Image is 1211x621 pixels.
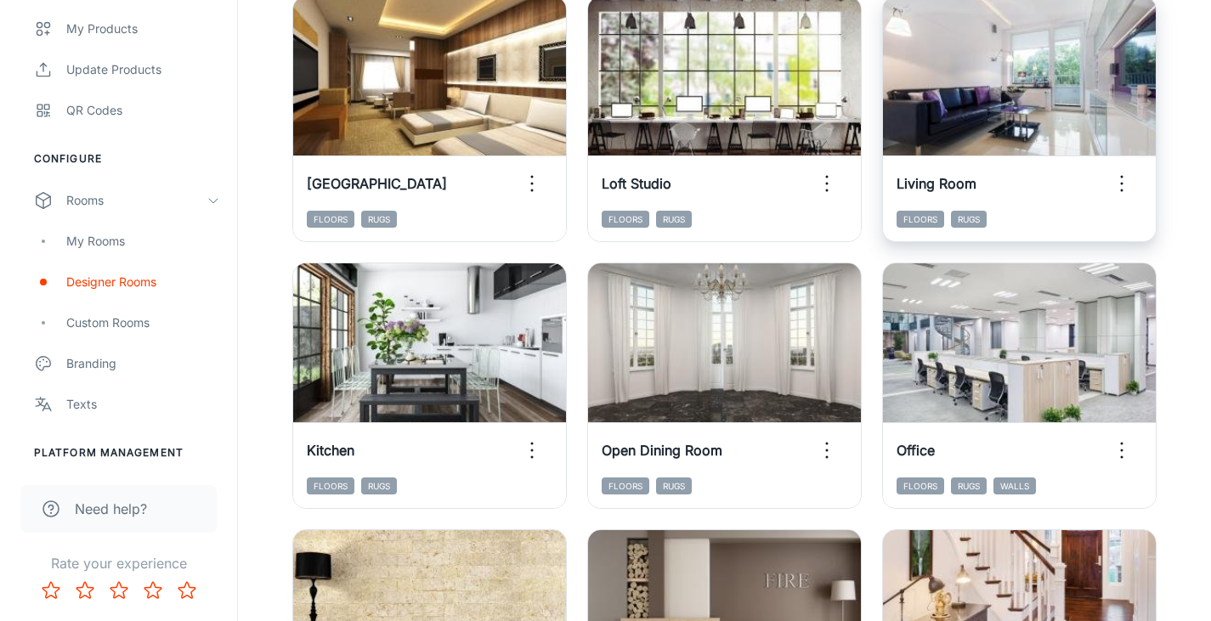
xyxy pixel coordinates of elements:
span: Rugs [361,477,397,494]
h6: Loft Studio [602,173,671,194]
div: My Rooms [66,232,220,251]
span: Walls [993,477,1036,494]
button: Rate 3 star [102,573,136,607]
div: Texts [66,395,220,414]
div: Update Products [66,60,220,79]
button: Rate 5 star [170,573,204,607]
div: Branding [66,354,220,373]
span: Floors [307,477,354,494]
div: My Products [66,20,220,38]
span: Need help? [75,499,147,519]
span: Floors [602,477,649,494]
p: Rate your experience [14,553,224,573]
h6: Open Dining Room [602,440,722,460]
span: Floors [602,211,649,228]
span: Floors [897,477,944,494]
span: Rugs [656,477,692,494]
h6: Office [897,440,935,460]
span: Rugs [361,211,397,228]
div: Designer Rooms [66,273,220,291]
span: Floors [897,211,944,228]
button: Rate 1 star [34,573,68,607]
div: Rooms [66,191,207,210]
span: Rugs [951,211,987,228]
span: Rugs [656,211,692,228]
div: Custom Rooms [66,313,220,332]
button: Rate 4 star [136,573,170,607]
h6: Kitchen [307,440,354,460]
div: QR Codes [66,101,220,120]
span: Floors [307,211,354,228]
h6: Living Room [897,173,976,194]
button: Rate 2 star [68,573,102,607]
span: Rugs [951,477,987,494]
h6: [GEOGRAPHIC_DATA] [307,173,447,194]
